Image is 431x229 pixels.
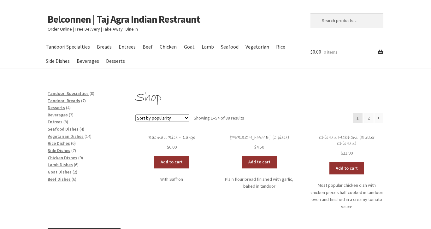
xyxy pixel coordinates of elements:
[223,135,296,151] a: [PERSON_NAME] (1 piece) $4.50
[48,169,72,175] a: Goat Dishes
[135,176,208,183] p: With Saffron
[91,91,93,96] span: 8
[254,144,257,150] span: $
[198,40,217,54] a: Lamb
[223,135,296,141] h2: [PERSON_NAME] (1 piece)
[48,40,296,68] nav: Primary Navigation
[273,40,288,54] a: Rice
[48,91,89,96] a: Tandoori Specialties
[115,40,139,54] a: Entrees
[167,144,169,150] span: $
[48,162,73,167] a: Lamb Dishes
[341,150,353,156] bdi: 21.90
[65,119,67,125] span: 8
[194,113,244,123] p: Showing 1–54 of 88 results
[48,176,71,182] a: Beef Dishes
[67,105,69,110] span: 4
[310,13,383,28] input: Search products…
[74,169,76,175] span: 2
[48,133,84,139] a: Vegetarian Dishes
[310,135,383,147] h2: Chicken Makhani (Butter Chicken)
[324,49,338,55] span: 0 items
[94,40,115,54] a: Breads
[48,13,200,26] a: Belconnen | Taj Agra Indian Restraunt
[242,156,277,168] a: Add to cart: “Garlic Naan (1 piece)”
[375,113,383,123] a: →
[254,144,264,150] bdi: 4.50
[72,140,74,146] span: 6
[341,150,343,156] span: $
[157,40,180,54] a: Chicken
[48,98,80,103] a: Tandoori Breads
[167,144,177,150] bdi: 6.00
[48,105,65,110] a: Desserts
[243,40,272,54] a: Vegetarian
[75,162,77,167] span: 6
[70,112,72,118] span: 7
[48,155,77,161] a: Chicken Dishes
[43,54,73,68] a: Side Dishes
[310,135,383,157] a: Chicken Makhani (Butter Chicken) $21.90
[135,135,208,141] h2: Basmati Rice – Large
[48,26,296,33] p: Order Online | Free Delivery | Take Away | Dine In
[310,49,313,55] span: $
[363,113,374,123] a: Page 2
[48,140,70,146] a: Rice Dishes
[81,126,83,132] span: 4
[82,98,85,103] span: 7
[135,90,383,106] h1: Shop
[135,135,208,151] a: Basmati Rice – Large $6.00
[135,115,189,121] select: Shop order
[310,40,383,64] a: $0.00 0 items
[48,126,79,132] a: Seafood Dishes
[140,40,156,54] a: Beef
[310,49,321,55] span: 0.00
[73,176,75,182] span: 6
[86,133,90,139] span: 14
[353,113,383,123] nav: Product Pagination
[223,176,296,190] p: Plain flour bread finished with garlic, baked in tandoor
[310,182,383,210] p: Most popular chicken dish with chicken pieces half cooked in tandoori oven and finished in a crea...
[73,148,75,153] span: 7
[154,156,189,168] a: Add to cart: “Basmati Rice - Large”
[329,162,364,174] a: Add to cart: “Chicken Makhani (Butter Chicken)”
[218,40,241,54] a: Seafood
[103,54,128,68] a: Desserts
[48,148,70,153] a: Side Dishes
[48,119,62,125] a: Entrees
[181,40,198,54] a: Goat
[43,40,93,54] a: Tandoori Specialties
[80,155,82,161] span: 9
[48,112,68,118] a: Beverages
[74,54,102,68] a: Beverages
[353,113,363,123] span: Page 1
